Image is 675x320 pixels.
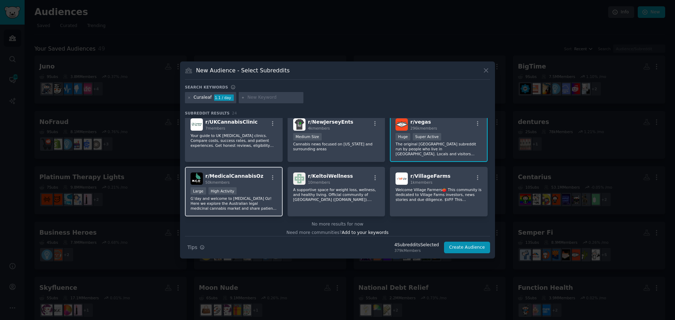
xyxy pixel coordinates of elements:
p: G’day and welcome to [MEDICAL_DATA] Oz! Here we explore the Australian legal medicinal cannabis m... [191,196,277,211]
span: r/ KeltoiWellness [308,173,353,179]
span: r/ MedicalCannabisOz [205,173,263,179]
div: 379k Members [394,248,439,253]
p: Your guide to UK [MEDICAL_DATA] clinics. Compare costs, success rates, and patient experiences. G... [191,133,277,148]
span: r/ NewJerseyEnts [308,119,353,125]
span: r/ UKCannabisClinic [205,119,258,125]
span: Add to your keywords [342,230,388,235]
img: NewJerseyEnts [293,118,306,131]
span: 4k members [308,126,330,130]
div: 4 Subreddit s Selected [394,242,439,248]
button: Create Audience [444,242,490,254]
span: 50k members [205,180,230,184]
h3: New Audience - Select Subreddits [196,67,290,74]
h3: Search keywords [185,85,228,90]
span: 1k members [410,180,432,184]
img: UKCannabisClinic [191,118,203,131]
div: Large [191,187,206,195]
div: Curaleaf [194,94,212,101]
div: No more results for now [185,221,490,228]
span: 24 [232,111,237,115]
div: Medium Size [293,133,322,141]
div: Huge [396,133,410,141]
input: New Keyword [247,94,301,101]
span: Subreddit Results [185,111,230,116]
span: 7 members [205,126,225,130]
p: A supportive space for weight loss, wellness, and healthy living. Official community of [GEOGRAPH... [293,187,380,202]
p: The original [GEOGRAPHIC_DATA] subreddit run by people who live in [GEOGRAPHIC_DATA]. Locals and ... [396,142,482,156]
div: Need more communities? [185,227,490,236]
button: Tips [185,241,207,254]
img: KeltoiWellness [293,172,306,185]
img: VillageFarms [396,172,408,185]
img: vegas [396,118,408,131]
div: High Activity [208,187,237,195]
span: 10 members [308,180,330,184]
span: r/ vegas [410,119,431,125]
div: Super Active [413,133,441,141]
span: 296k members [410,126,437,130]
span: Tips [187,244,197,251]
p: Welcome Village Farmers🍅 This community is dedicated to Village Farms investors, news stories and... [396,187,482,202]
img: MedicalCannabisOz [191,172,203,185]
span: r/ VillageFarms [410,173,450,179]
div: 1.1 / day [214,94,234,101]
p: Cannabis news focused on [US_STATE] and surrounding areas [293,142,380,151]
